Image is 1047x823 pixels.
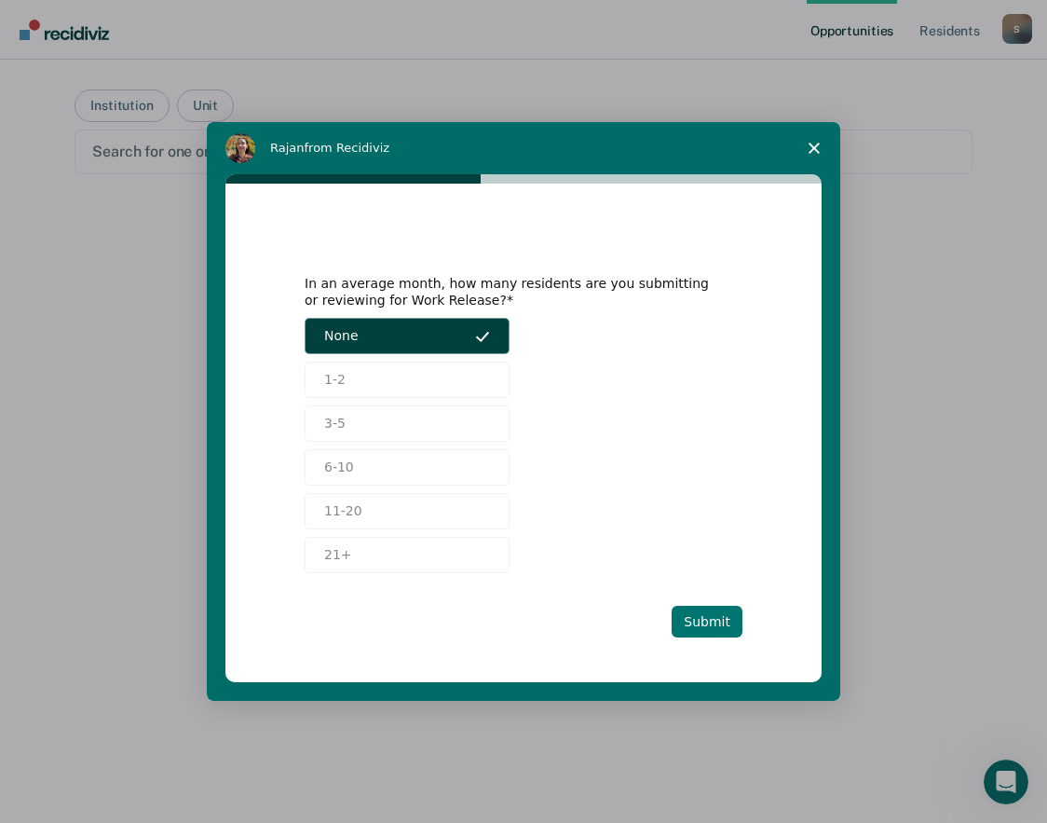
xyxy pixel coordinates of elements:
[324,414,346,433] span: 3-5
[305,537,510,573] button: 21+
[305,362,510,398] button: 1-2
[324,545,352,565] span: 21+
[305,275,714,309] div: In an average month, how many residents are you submitting or reviewing for Work Release?
[305,449,510,486] button: 6-10
[305,493,510,529] button: 11-20
[305,141,390,155] span: from Recidiviz
[324,501,362,521] span: 11-20
[225,133,255,163] img: Profile image for Rajan
[324,326,359,346] span: None
[324,370,346,390] span: 1-2
[270,141,305,155] span: Rajan
[672,606,742,638] button: Submit
[324,458,354,477] span: 6-10
[305,318,510,354] button: None
[788,122,840,174] span: Close survey
[305,405,510,442] button: 3-5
